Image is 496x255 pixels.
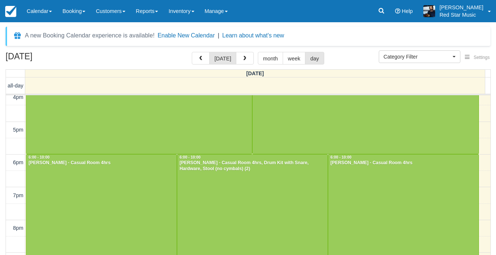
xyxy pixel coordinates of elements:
[180,155,201,159] span: 6:00 - 10:00
[379,50,460,63] button: Category Filter
[28,160,175,166] div: [PERSON_NAME] - Casual Room 4hrs
[474,55,490,60] span: Settings
[331,155,352,159] span: 6:00 - 10:00
[330,160,477,166] div: [PERSON_NAME] - Casual Room 4hrs
[218,32,219,39] span: |
[440,11,483,19] p: Red Star Music
[395,9,400,14] i: Help
[13,94,23,100] span: 4pm
[305,52,324,64] button: day
[8,83,23,89] span: all-day
[6,52,99,66] h2: [DATE]
[423,5,435,17] img: A1
[222,32,284,39] a: Learn about what's new
[29,155,50,159] span: 6:00 - 10:00
[179,160,326,172] div: [PERSON_NAME] - Casual Room 4hrs, Drum Kit with Snare, Hardware, Stool (no cymbals) (2)
[246,70,264,76] span: [DATE]
[258,52,283,64] button: month
[5,6,16,17] img: checkfront-main-nav-mini-logo.png
[460,52,494,63] button: Settings
[158,32,215,39] button: Enable New Calendar
[13,127,23,133] span: 5pm
[25,31,155,40] div: A new Booking Calendar experience is available!
[283,52,306,64] button: week
[384,53,451,60] span: Category Filter
[13,192,23,198] span: 7pm
[13,225,23,231] span: 8pm
[13,159,23,165] span: 6pm
[440,4,483,11] p: [PERSON_NAME]
[209,52,236,64] button: [DATE]
[402,8,413,14] span: Help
